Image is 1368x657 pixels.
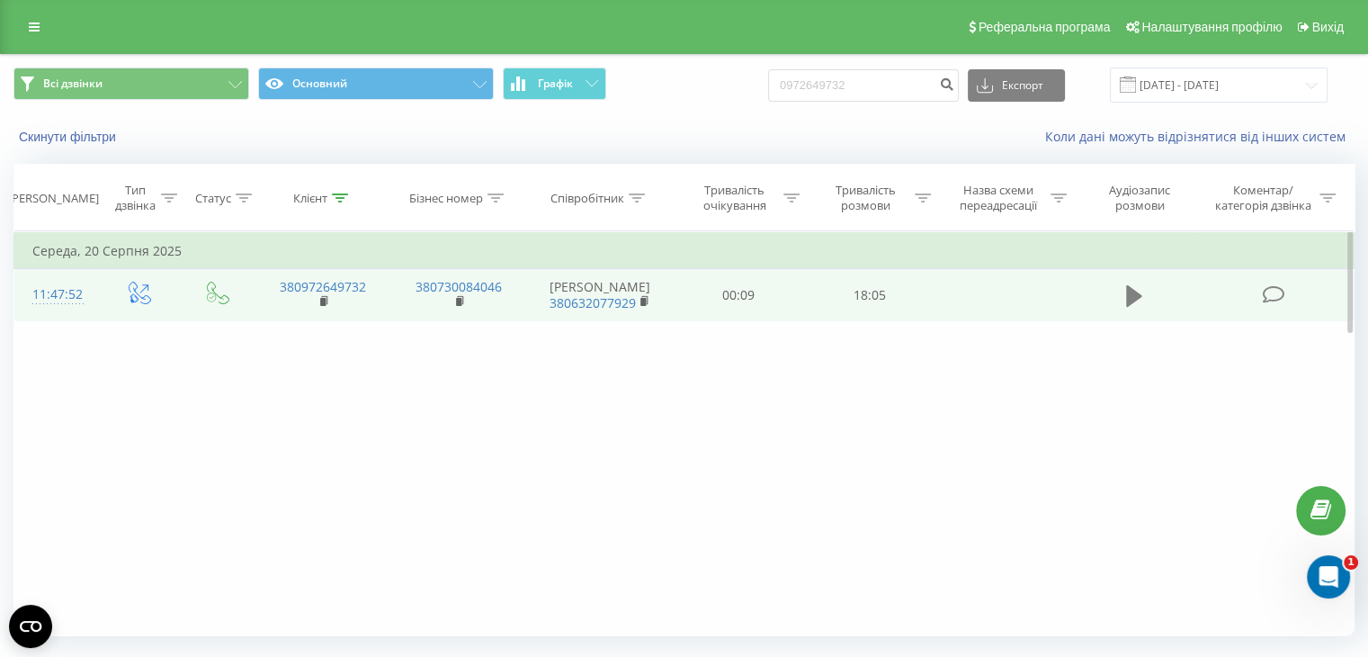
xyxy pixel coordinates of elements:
button: Скинути фільтри [13,129,125,145]
button: Графік [503,67,606,100]
td: Середа, 20 Серпня 2025 [14,233,1355,269]
a: 380972649732 [280,278,366,295]
button: Всі дзвінки [13,67,249,100]
span: Вихід [1312,20,1344,34]
div: Тривалість розмови [820,183,910,213]
div: Бізнес номер [409,191,483,206]
iframe: Intercom live chat [1307,555,1350,598]
span: 1 [1344,555,1358,570]
input: Пошук за номером [768,69,959,102]
td: 18:05 [804,269,934,321]
div: 11:47:52 [32,277,80,312]
button: Open CMP widget [9,605,52,648]
div: Тривалість очікування [690,183,780,213]
a: Коли дані можуть відрізнятися вiд інших систем [1045,128,1355,145]
span: Налаштування профілю [1141,20,1282,34]
div: [PERSON_NAME] [8,191,99,206]
span: Графік [538,77,573,90]
span: Реферальна програма [979,20,1111,34]
td: 00:09 [674,269,804,321]
div: Тип дзвінка [113,183,156,213]
a: 380730084046 [416,278,502,295]
div: Коментар/категорія дзвінка [1210,183,1315,213]
div: Співробітник [550,191,624,206]
div: Назва схеми переадресації [952,183,1046,213]
span: Всі дзвінки [43,76,103,91]
td: [PERSON_NAME] [527,269,674,321]
div: Клієнт [293,191,327,206]
button: Основний [258,67,494,100]
div: Статус [195,191,231,206]
button: Експорт [968,69,1065,102]
a: 380632077929 [550,294,636,311]
div: Аудіозапис розмови [1087,183,1193,213]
